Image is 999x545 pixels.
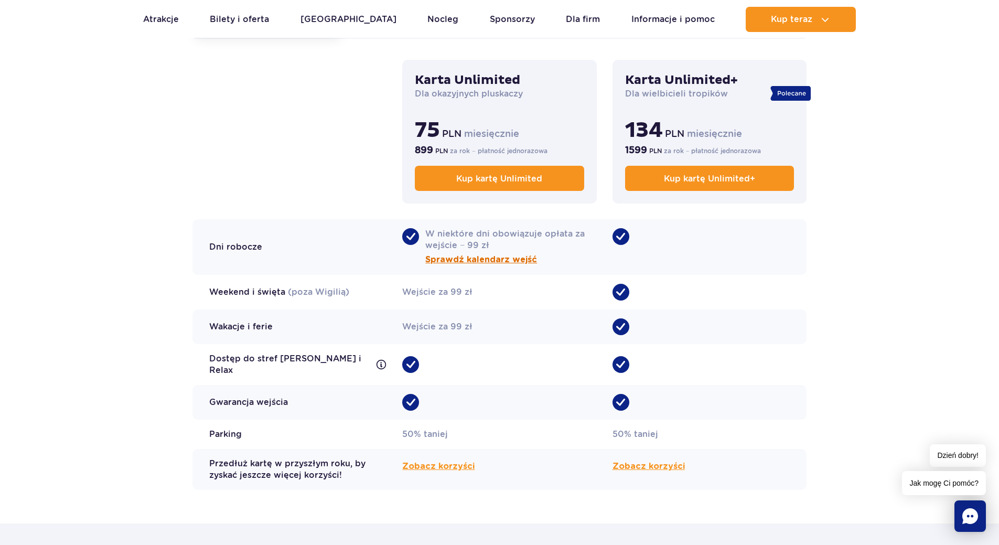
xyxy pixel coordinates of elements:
span: • [402,394,419,411]
p: Dla okazyjnych pluskaczy [415,88,584,100]
span: PLN [649,146,662,156]
a: [GEOGRAPHIC_DATA] [300,7,396,32]
button: Sprawdź kalendarz wejść [425,253,537,266]
span: PLN [442,127,461,140]
a: Bilety i oferta [210,7,269,32]
a: Atrakcje [143,7,179,32]
a: Kup kartę Unlimited [415,166,584,191]
button: Zobacz korzyści [613,460,685,473]
b: 1599 [625,144,647,156]
div: Dostęp do stref [PERSON_NAME] i Relax [192,344,386,385]
span: Kup kartę Unlimited+ [664,174,755,184]
span: PLN [435,146,448,156]
div: Wejście za 99 zł [402,275,596,309]
div: Przedłuż kartę w przyszłym roku, by zyskać jeszcze więcej korzyści! [192,449,386,490]
button: Kup teraz [746,7,856,32]
div: Weekend i święta [209,286,349,298]
p: miesięcznie [415,117,584,144]
div: 50% taniej [402,420,596,449]
p: miesięcznie [625,117,794,144]
span: • [613,318,629,335]
span: Kup kartę Unlimited [456,174,542,184]
span: • [613,228,629,245]
b: 134 [625,117,663,144]
span: • [402,356,419,373]
h3: Karta Unlimited+ [625,72,794,88]
b: 899 [415,144,433,156]
a: Nocleg [427,7,458,32]
h3: Karta Unlimited [415,72,584,88]
a: Sponsorzy [490,7,535,32]
div: Dni robocze [192,219,386,275]
div: 50% taniej [613,420,807,449]
p: za rok − płatność jednorazowa [415,144,584,156]
a: Informacje i pomoc [631,7,715,32]
a: Dla firm [566,7,600,32]
div: Wakacje i ferie [192,309,386,344]
span: • [613,394,629,411]
span: Jak mogę Ci pomóc? [902,471,986,495]
div: Chat [954,500,986,532]
span: • [613,284,629,301]
span: W niektóre dni obowiązuje opłata za wejście − 99 zł [425,228,596,266]
span: • [613,356,629,373]
b: 75 [415,117,440,144]
span: Kup teraz [771,15,812,24]
span: (poza Wigilią) [288,287,349,297]
div: Gwarancja wejścia [192,385,386,420]
a: Kup kartę Unlimited+ [625,166,794,191]
span: Dzień dobry! [930,444,986,467]
div: Parking [192,420,386,449]
p: Dla wielbicieli tropików [625,88,794,100]
button: Zobacz korzyści [402,460,475,473]
div: Wejście za 99 zł [402,309,596,344]
span: • [402,228,419,245]
span: PLN [665,127,684,140]
p: za rok − płatność jednorazowa [625,144,794,156]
